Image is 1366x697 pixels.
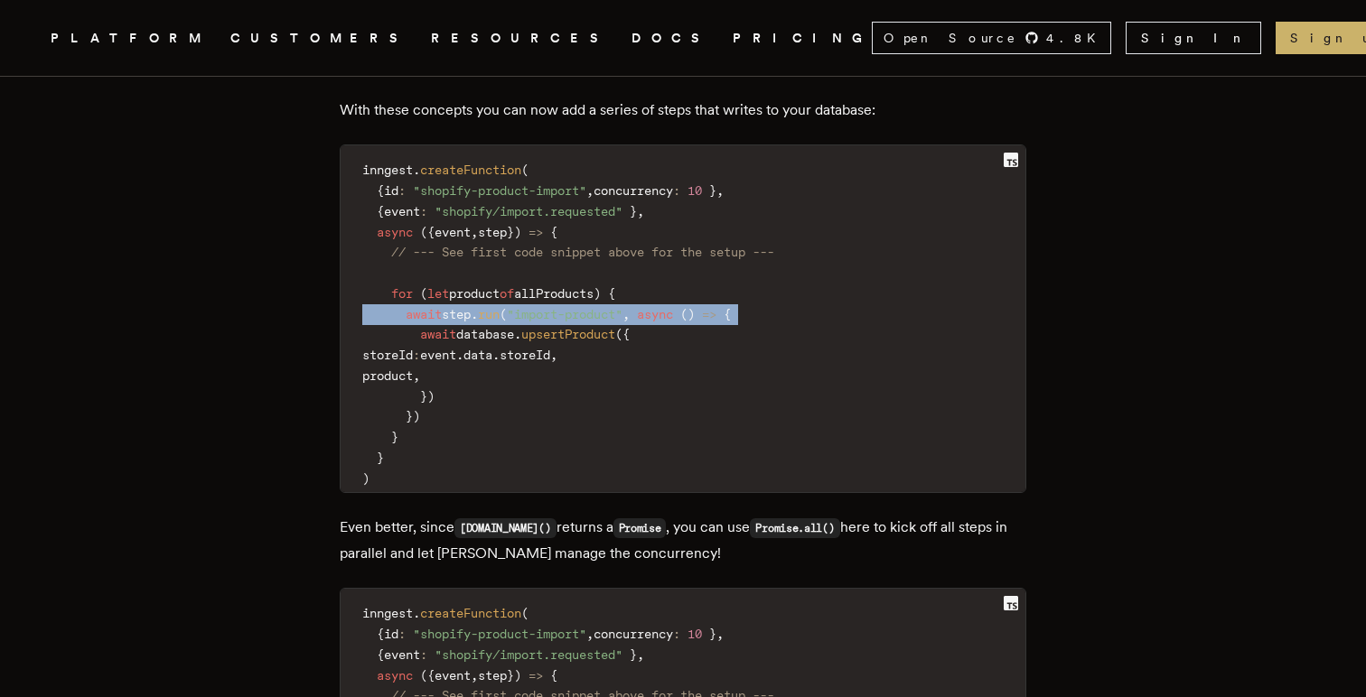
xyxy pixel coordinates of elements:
span: async [377,225,413,239]
span: => [529,668,543,683]
span: { [427,225,435,239]
span: await [420,327,456,341]
span: . [413,606,420,620]
span: ( [420,225,427,239]
span: 10 [688,183,702,198]
span: . [456,348,463,362]
span: product [449,286,500,301]
span: , [637,204,644,218]
span: step [442,307,471,321]
span: id [384,183,398,198]
span: : [398,627,406,641]
span: } [630,204,637,218]
span: : [413,348,420,362]
span: 4.8 K [1046,29,1107,47]
span: , [622,307,630,321]
span: concurrency [594,183,673,198]
span: => [529,225,543,239]
span: { [550,668,557,683]
span: { [377,647,384,662]
span: { [377,183,384,198]
span: : [398,183,406,198]
span: ) [427,389,435,404]
span: } [377,451,384,465]
span: { [724,307,731,321]
button: RESOURCES [431,27,610,50]
span: : [673,627,680,641]
span: , [471,668,478,683]
span: { [377,204,384,218]
a: Sign In [1126,22,1261,54]
span: run [478,307,500,321]
span: : [673,183,680,198]
span: ) [514,225,521,239]
span: } [709,183,716,198]
span: ( [680,307,688,321]
p: With these concepts you can now add a series of steps that writes to your database: [340,98,1026,123]
span: : [420,204,427,218]
span: for [391,286,413,301]
a: CUSTOMERS [230,27,409,50]
span: ( [420,668,427,683]
button: PLATFORM [51,27,209,50]
span: } [507,668,514,683]
span: database [456,327,514,341]
span: event [384,647,420,662]
span: , [716,627,724,641]
span: event [435,668,471,683]
span: await [406,307,442,321]
a: PRICING [733,27,872,50]
span: } [406,409,413,423]
span: ( [521,163,529,177]
span: Open Source [884,29,1017,47]
span: of [500,286,514,301]
span: allProducts [514,286,594,301]
span: , [586,183,594,198]
span: { [550,225,557,239]
span: } [507,225,514,239]
span: ) [688,307,695,321]
code: Promise [613,518,667,538]
span: createFunction [420,606,521,620]
span: . [514,327,521,341]
span: "shopify/import.requested" [435,647,622,662]
span: . [471,307,478,321]
span: inngest [362,163,413,177]
code: [DOMAIN_NAME]() [454,518,557,538]
span: ) [413,409,420,423]
span: id [384,627,398,641]
span: event [420,348,456,362]
span: concurrency [594,627,673,641]
span: } [630,647,637,662]
span: , [716,183,724,198]
span: step [478,225,507,239]
span: "shopify-product-import" [413,183,586,198]
span: storeId [362,348,413,362]
span: { [377,627,384,641]
span: event [384,204,420,218]
span: ) [362,471,370,486]
span: : [420,647,427,662]
span: ( [615,327,622,341]
span: , [413,368,420,383]
span: { [608,286,615,301]
span: data [463,348,492,362]
span: storeId [500,348,550,362]
span: // --- See first code snippet above for the setup --- [391,245,774,259]
span: , [586,627,594,641]
span: ) [594,286,601,301]
span: ( [420,286,427,301]
span: 10 [688,627,702,641]
span: let [427,286,449,301]
span: . [492,348,500,362]
span: } [391,430,398,444]
span: event [435,225,471,239]
span: , [550,348,557,362]
span: ( [521,606,529,620]
span: async [377,668,413,683]
span: , [471,225,478,239]
span: async [637,307,673,321]
span: } [420,389,427,404]
span: upsertProduct [521,327,615,341]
